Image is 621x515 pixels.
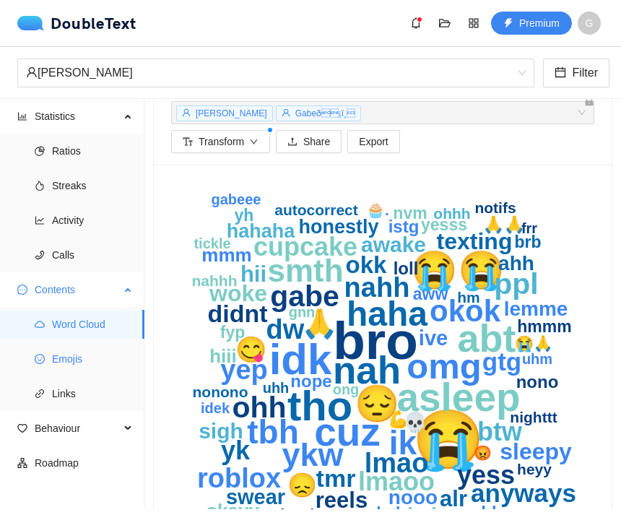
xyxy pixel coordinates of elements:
text: 🧁. [366,201,389,220]
text: nonono [193,384,248,400]
a: logoDoubleText [17,16,136,30]
text: okk [346,251,388,278]
text: idek [201,400,230,416]
text: nah [333,349,401,391]
text: ppl [494,267,538,300]
span: thunderbolt [503,18,513,30]
text: yh [235,206,254,225]
span: fire [35,181,45,191]
text: ykw [282,436,344,473]
text: yk [221,436,251,465]
span: font-size [183,137,193,148]
img: logo [17,16,51,30]
text: gabeee [212,191,261,207]
text: aww [413,285,448,303]
text: ahh [498,252,534,274]
text: 😭🙏 [515,334,553,353]
text: 😔 [355,382,400,425]
span: G [586,12,594,35]
div: DoubleText [17,16,136,30]
button: Export [347,130,399,153]
text: dw [266,314,305,345]
span: pie-chart [35,146,45,156]
span: phone [35,250,45,260]
text: nvm [393,204,427,222]
span: Calls [52,241,133,269]
button: bell [404,12,427,35]
span: bar-chart [17,111,27,121]
span: user [26,66,38,78]
text: notifs [474,199,516,216]
text: 😞 [287,471,318,500]
text: loll [394,259,419,278]
text: hii [240,261,266,287]
text: yesss [421,215,467,234]
text: yess [457,460,515,490]
text: gabe [270,280,339,313]
text: heyy [517,461,552,477]
span: bell [405,17,427,29]
text: bro [333,311,418,370]
text: btw [477,417,523,446]
span: Word Cloud [52,310,133,339]
text: nope [290,371,331,391]
text: woke [209,280,267,306]
span: cloud [35,319,45,329]
span: Export [359,134,388,150]
span: Roadmap [35,449,133,477]
text: autocorrect [274,202,358,218]
text: swear [226,485,285,508]
text: reels [316,488,368,513]
text: cuz [314,410,381,454]
text: 😭😭 [411,248,505,293]
text: abt [458,316,516,360]
span: [PERSON_NAME] [196,108,267,118]
span: user [282,108,290,117]
text: anyways [471,479,576,507]
span: Transform [199,134,244,150]
span: Links [52,379,133,408]
span: k.roy [26,59,526,87]
text: 🙏🙏 [483,215,525,235]
text: istg [388,217,420,236]
text: roblox [197,463,281,493]
text: uhm [522,351,552,367]
span: Statistics [35,102,120,131]
span: heart [17,423,27,433]
text: ohhh [433,205,470,222]
text: ohh [232,391,286,424]
button: thunderboltPremium [491,12,572,35]
text: texting [437,228,513,254]
text: fyp [220,323,246,342]
text: omg [407,347,481,386]
text: hahaha [227,220,296,242]
span: down [250,138,259,147]
text: hm [457,289,480,306]
span: folder-open [434,17,456,29]
text: nighttt [510,409,557,425]
text: asleep [396,375,520,420]
text: idk [269,335,332,384]
text: sigh [199,419,243,443]
span: upload [287,137,298,148]
button: font-sizeTransformdown [171,130,270,153]
span: Behaviour [35,414,120,443]
span: line-chart [35,215,45,225]
span: Streaks [52,171,133,200]
text: nono [516,372,559,391]
text: mmm [201,244,251,266]
text: 😭 [412,405,485,474]
text: honestly [298,216,378,238]
button: uploadShare [276,130,342,153]
text: okok [430,294,501,328]
text: nahhh [192,272,238,289]
text: ive [419,326,448,350]
text: 💪 [388,409,409,429]
text: 💀 [403,410,427,434]
text: tickle [194,235,230,251]
button: folder-open [433,12,456,35]
text: sleepy [500,438,572,464]
span: calendar [555,66,566,80]
span: Premium [519,15,560,31]
span: Activity [52,206,133,235]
